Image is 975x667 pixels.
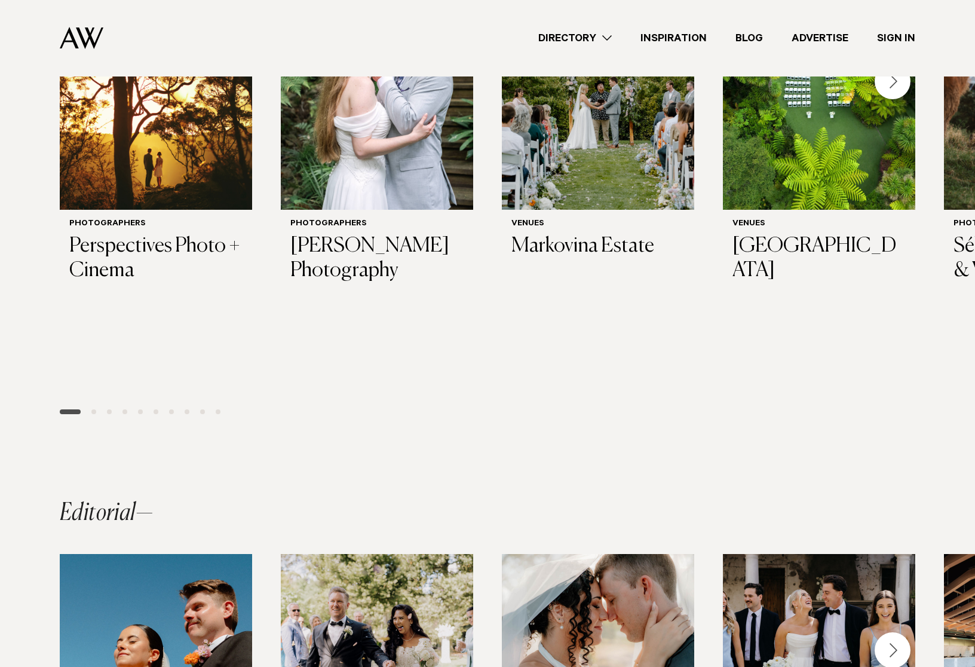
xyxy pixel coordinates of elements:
a: Advertise [777,30,863,47]
a: Sign In [863,30,930,47]
a: Inspiration [626,30,721,47]
h3: [PERSON_NAME] Photography [290,234,464,283]
h2: Editorial [60,501,153,525]
h3: Perspectives Photo + Cinema [69,234,243,283]
h6: Photographers [69,219,243,230]
a: Directory [524,30,626,47]
h6: Venues [511,219,685,230]
img: Auckland Weddings Logo [60,27,103,49]
h6: Photographers [290,219,464,230]
h6: Venues [732,219,906,230]
h3: [GEOGRAPHIC_DATA] [732,234,906,283]
h3: Markovina Estate [511,234,685,259]
a: Blog [721,30,777,47]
